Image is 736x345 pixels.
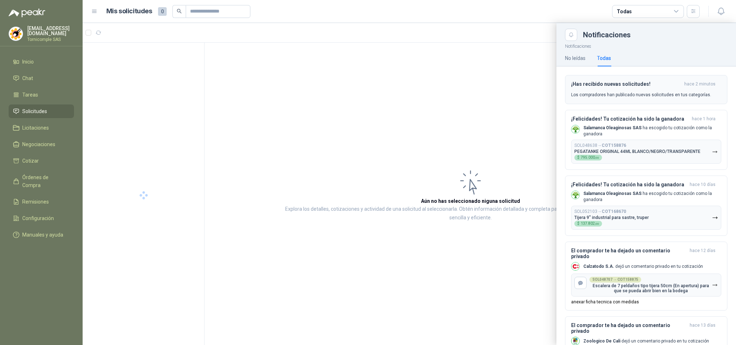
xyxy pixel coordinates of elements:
p: anexar ficha tecnica con medidas [571,299,639,304]
button: El comprador te ha dejado un comentario privadohace 12 días Company LogoCalzatodo S.A. dejó un co... [565,242,727,311]
b: Salamanca Oleaginosas SAS [583,191,642,196]
button: SOL052103→COT168670Tijera 9" industrial para sastre, truper$137.802,00 [571,206,721,230]
p: [EMAIL_ADDRESS][DOMAIN_NAME] [27,26,74,36]
h1: Mis solicitudes [106,6,152,17]
span: ,00 [595,222,599,225]
button: ¡Felicidades! Tu cotización ha sido la ganadorahace 1 hora Company LogoSalamanca Oleaginosas SAS ... [565,110,727,170]
div: No leídas [565,54,585,62]
img: Company Logo [571,125,579,133]
img: Logo peakr [9,9,45,17]
a: Tareas [9,88,74,102]
p: Escalera de 7 peldaños tipo tijera 50cm (En apertura) para que se pueda abrir bien en la bodega [589,283,712,293]
a: Inicio [9,55,74,69]
h3: ¡Felicidades! Tu cotización ha sido la ganadora [571,182,687,188]
span: hace 12 días [690,248,716,259]
img: Company Logo [9,27,23,41]
div: Todas [617,8,632,15]
p: Notificaciones [556,41,736,50]
span: Órdenes de Compra [22,173,67,189]
a: Cotizar [9,154,74,168]
a: Licitaciones [9,121,74,135]
span: 0 [158,7,167,16]
h3: El comprador te ha dejado un comentario privado [571,322,687,334]
span: Tareas [22,91,38,99]
img: Company Logo [571,191,579,199]
span: Licitaciones [22,124,49,132]
p: SOL052103 → [574,209,626,214]
div: $ [574,155,602,160]
button: Close [565,29,577,41]
button: ¡Has recibido nuevas solicitudes!hace 2 minutos Los compradores han publicado nuevas solicitudes ... [565,75,727,104]
a: Configuración [9,211,74,225]
p: Tornicomple SAS [27,37,74,42]
p: dejó un comentario privado en tu cotización [583,338,709,344]
span: ,00 [595,156,599,159]
p: SOL048638 → [574,143,626,148]
span: hace 13 días [690,322,716,334]
span: hace 10 días [690,182,716,188]
span: Solicitudes [22,107,47,115]
p: ha escogido tu cotización como la ganadora [583,125,721,137]
div: $ [574,221,602,227]
img: Company Logo [571,337,579,345]
h3: ¡Felicidades! Tu cotización ha sido la ganadora [571,116,689,122]
b: COT158876 [602,143,626,148]
span: Remisiones [22,198,49,206]
div: Notificaciones [583,31,727,38]
p: dejó un comentario privado en tu cotización [583,264,703,270]
p: PEGATANKE ORIGINAL 44ML BLANCO/NEGRO/TRANSPARENTE [574,149,700,154]
span: search [177,9,182,14]
b: Calzatodo S.A. [583,264,614,269]
span: Configuración [22,214,54,222]
a: Solicitudes [9,104,74,118]
span: 795.000 [581,156,599,159]
h3: El comprador te ha dejado un comentario privado [571,248,687,259]
a: Negociaciones [9,137,74,151]
button: SOL048638→COT158876PEGATANKE ORIGINAL 44ML BLANCO/NEGRO/TRANSPARENTE$795.000,00 [571,140,721,164]
h3: ¡Has recibido nuevas solicitudes! [571,81,681,87]
p: Los compradores han publicado nuevas solicitudes en tus categorías. [571,92,711,98]
p: ha escogido tu cotización como la ganadora [583,191,721,203]
span: Cotizar [22,157,39,165]
button: SOL048707 → COT158875Escalera de 7 peldaños tipo tijera 50cm (En apertura) para que se pueda abri... [571,274,721,297]
span: 137.802 [581,222,599,225]
a: Chat [9,71,74,85]
span: Manuales y ayuda [22,231,63,239]
a: Remisiones [9,195,74,209]
span: Inicio [22,58,34,66]
span: hace 2 minutos [684,81,716,87]
b: Salamanca Oleaginosas SAS [583,125,642,130]
img: Company Logo [571,262,579,270]
a: Órdenes de Compra [9,171,74,192]
a: Manuales y ayuda [9,228,74,242]
span: Chat [22,74,33,82]
b: Zoologico De Cali [583,339,620,344]
div: Todas [597,54,611,62]
div: SOL048707 → COT158875 [589,277,641,283]
button: ¡Felicidades! Tu cotización ha sido la ganadorahace 10 días Company LogoSalamanca Oleaginosas SAS... [565,176,727,236]
p: Tijera 9" industrial para sastre, truper [574,215,649,220]
span: hace 1 hora [692,116,716,122]
span: Negociaciones [22,140,55,148]
b: COT168670 [602,209,626,214]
